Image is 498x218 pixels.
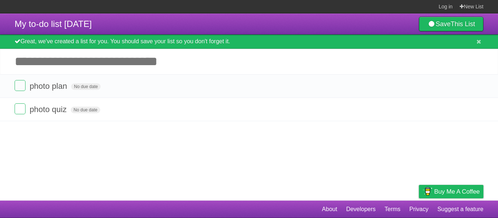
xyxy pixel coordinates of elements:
span: photo plan [30,82,69,91]
label: Done [15,103,26,114]
a: Suggest a feature [437,202,483,216]
a: SaveThis List [419,17,483,31]
img: Buy me a coffee [423,185,432,198]
label: Done [15,80,26,91]
span: Buy me a coffee [434,185,480,198]
b: This List [451,20,475,28]
span: No due date [71,107,100,113]
a: Privacy [409,202,428,216]
a: Buy me a coffee [419,185,483,198]
a: Terms [385,202,401,216]
span: My to-do list [DATE] [15,19,92,29]
a: Developers [346,202,376,216]
a: About [322,202,337,216]
span: No due date [71,83,101,90]
span: photo quiz [30,105,69,114]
